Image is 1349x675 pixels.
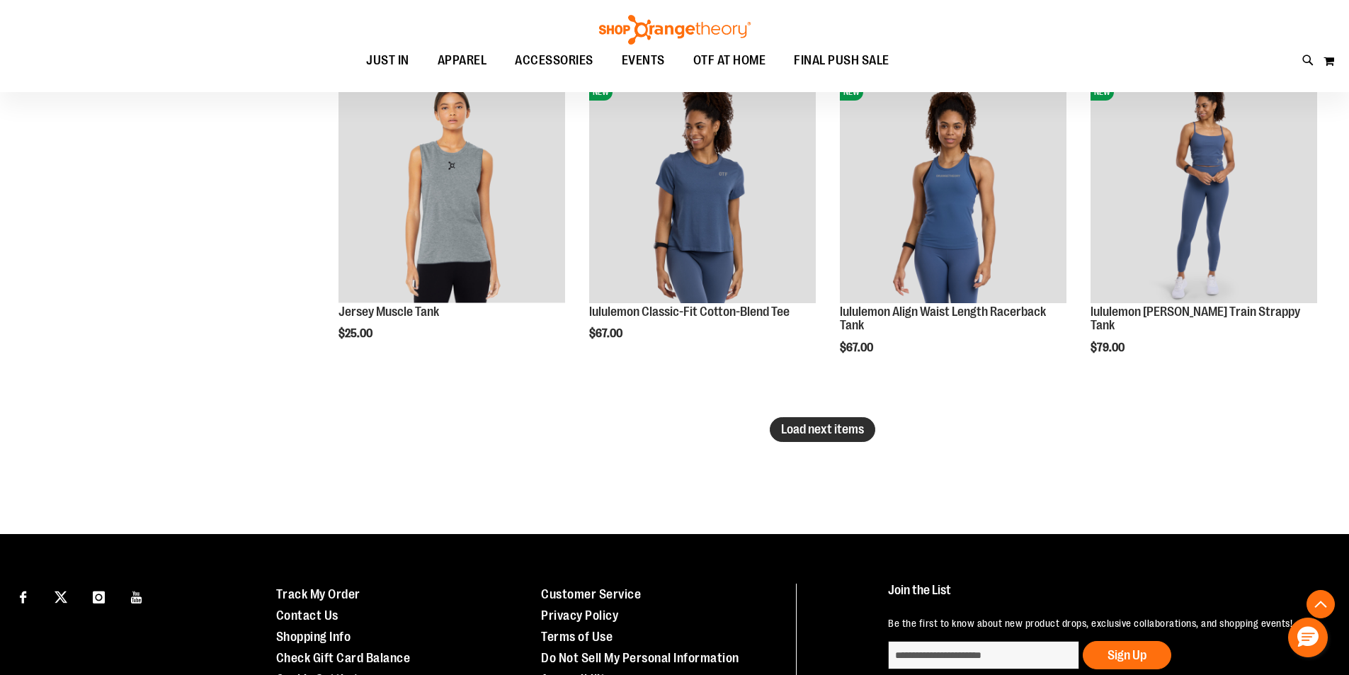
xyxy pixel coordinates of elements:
[501,45,608,77] a: ACCESSORIES
[693,45,766,76] span: OTF AT HOME
[541,608,618,623] a: Privacy Policy
[840,76,1066,303] img: lululemon Align Waist Length Racerback Tank
[1091,305,1300,333] a: lululemon [PERSON_NAME] Train Strappy Tank
[589,76,816,303] img: lululemon Classic-Fit Cotton-Blend Tee
[1288,618,1328,657] button: Hello, have a question? Let’s chat.
[55,591,67,603] img: Twitter
[589,84,613,101] span: NEW
[589,305,790,319] a: lululemon Classic-Fit Cotton-Blend Tee
[840,305,1046,333] a: lululemon Align Waist Length Racerback Tank
[338,305,439,319] a: Jersey Muscle Tank
[331,69,572,377] div: product
[366,45,409,76] span: JUST IN
[608,45,679,77] a: EVENTS
[622,45,665,76] span: EVENTS
[794,45,889,76] span: FINAL PUSH SALE
[1091,76,1317,303] img: lululemon Wunder Train Strappy Tank
[1091,76,1317,305] a: lululemon Wunder Train Strappy TankNEW
[86,584,111,608] a: Visit our Instagram page
[840,76,1066,305] a: lululemon Align Waist Length Racerback TankNEW
[541,630,613,644] a: Terms of Use
[515,45,593,76] span: ACCESSORIES
[276,630,351,644] a: Shopping Info
[423,45,501,76] a: APPAREL
[11,584,35,608] a: Visit our Facebook page
[1083,641,1171,669] button: Sign Up
[276,651,411,665] a: Check Gift Card Balance
[582,69,823,377] div: product
[276,608,338,623] a: Contact Us
[1307,590,1335,618] button: Back To Top
[1091,84,1114,101] span: NEW
[589,76,816,305] a: lululemon Classic-Fit Cotton-Blend TeeNEW
[679,45,780,77] a: OTF AT HOME
[888,584,1316,610] h4: Join the List
[597,15,753,45] img: Shop Orangetheory
[589,327,625,340] span: $67.00
[352,45,423,77] a: JUST IN
[541,587,641,601] a: Customer Service
[338,76,565,305] a: Jersey Muscle Tank
[438,45,487,76] span: APPAREL
[338,327,375,340] span: $25.00
[833,69,1074,390] div: product
[338,76,565,303] img: Jersey Muscle Tank
[125,584,149,608] a: Visit our Youtube page
[541,651,739,665] a: Do Not Sell My Personal Information
[770,417,875,442] button: Load next items
[276,587,360,601] a: Track My Order
[781,422,864,436] span: Load next items
[1083,69,1324,390] div: product
[780,45,904,77] a: FINAL PUSH SALE
[49,584,74,608] a: Visit our X page
[888,641,1079,669] input: enter email
[840,84,863,101] span: NEW
[1091,341,1127,354] span: $79.00
[840,341,875,354] span: $67.00
[888,616,1316,630] p: Be the first to know about new product drops, exclusive collaborations, and shopping events!
[1108,648,1146,662] span: Sign Up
